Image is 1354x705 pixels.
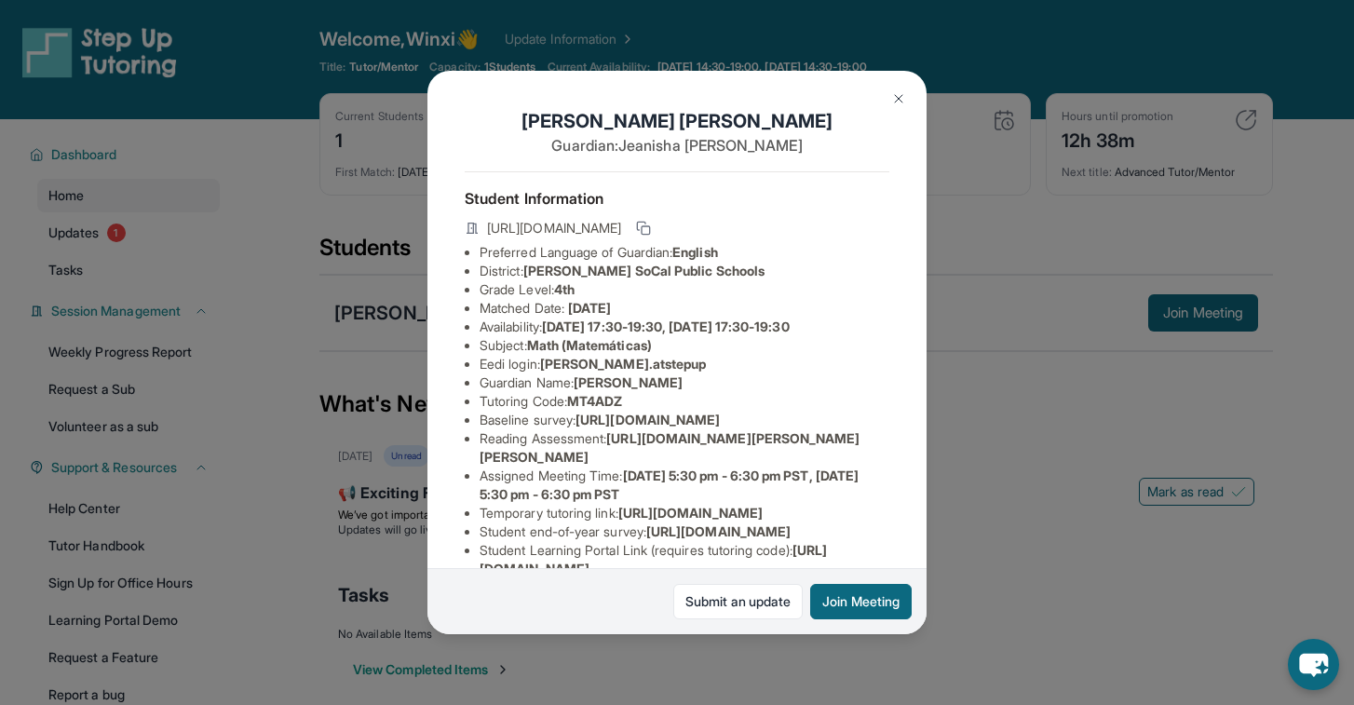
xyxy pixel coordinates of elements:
li: Student end-of-year survey : [480,522,889,541]
li: Assigned Meeting Time : [480,467,889,504]
li: Reading Assessment : [480,429,889,467]
li: Baseline survey : [480,411,889,429]
li: Eedi login : [480,355,889,373]
span: [URL][DOMAIN_NAME] [646,523,791,539]
h4: Student Information [465,187,889,210]
p: Guardian: Jeanisha [PERSON_NAME] [465,134,889,156]
li: Student Learning Portal Link (requires tutoring code) : [480,541,889,578]
span: [PERSON_NAME].atstepup [540,356,707,372]
span: [DATE] 5:30 pm - 6:30 pm PST, [DATE] 5:30 pm - 6:30 pm PST [480,468,859,502]
span: [URL][DOMAIN_NAME] [487,219,621,237]
li: Subject : [480,336,889,355]
span: [DATE] 17:30-19:30, [DATE] 17:30-19:30 [542,319,790,334]
span: English [672,244,718,260]
span: Math (Matemáticas) [527,337,652,353]
span: MT4ADZ [567,393,622,409]
li: Preferred Language of Guardian: [480,243,889,262]
li: Matched Date: [480,299,889,318]
li: Guardian Name : [480,373,889,392]
span: 4th [554,281,575,297]
span: [URL][DOMAIN_NAME] [618,505,763,521]
span: [URL][DOMAIN_NAME][PERSON_NAME][PERSON_NAME] [480,430,860,465]
li: Temporary tutoring link : [480,504,889,522]
span: [PERSON_NAME] [574,374,683,390]
span: [PERSON_NAME] SoCal Public Schools [523,263,765,278]
h1: [PERSON_NAME] [PERSON_NAME] [465,108,889,134]
span: [DATE] [568,300,611,316]
a: Submit an update [673,584,803,619]
img: Close Icon [891,91,906,106]
li: Availability: [480,318,889,336]
button: chat-button [1288,639,1339,690]
li: Grade Level: [480,280,889,299]
li: District: [480,262,889,280]
li: Tutoring Code : [480,392,889,411]
button: Copy link [632,217,655,239]
button: Join Meeting [810,584,912,619]
span: [URL][DOMAIN_NAME] [575,412,720,427]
